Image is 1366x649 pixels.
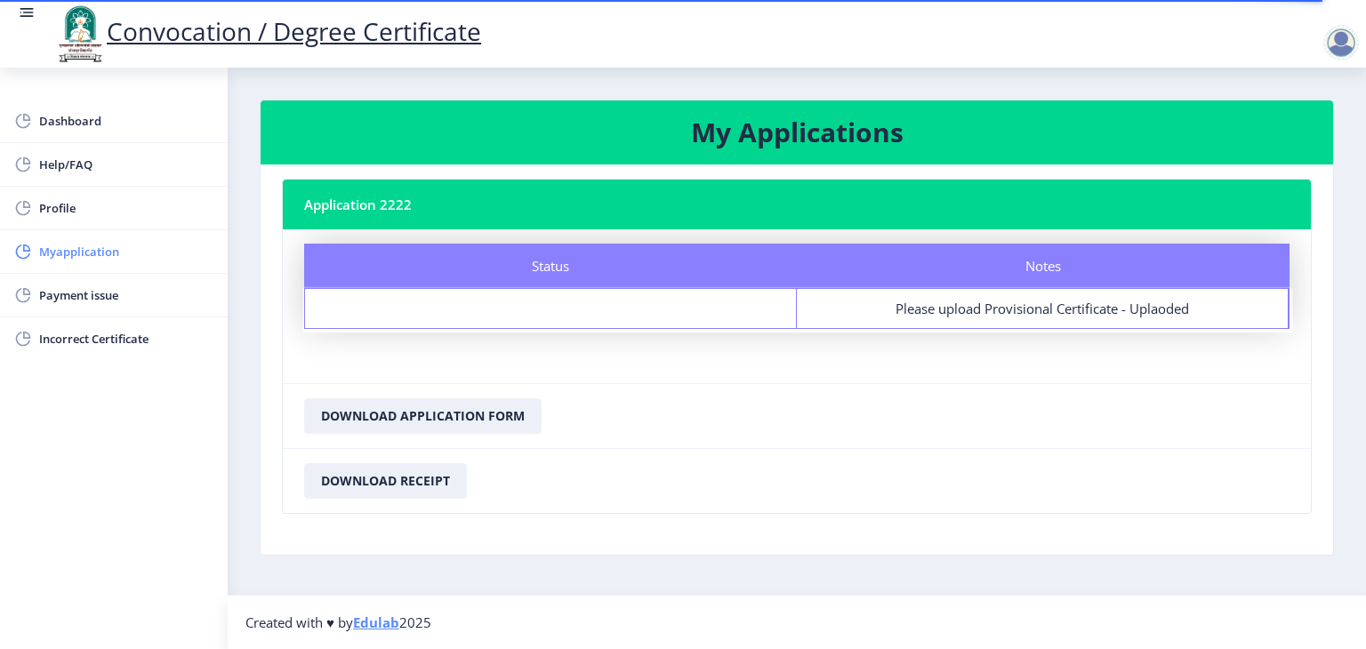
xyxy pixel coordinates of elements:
[39,197,213,219] span: Profile
[39,241,213,262] span: Myapplication
[797,244,1290,288] div: Notes
[304,244,797,288] div: Status
[39,284,213,306] span: Payment issue
[304,398,542,434] button: Download Application Form
[53,4,107,64] img: logo
[39,328,213,349] span: Incorrect Certificate
[304,463,467,499] button: Download Receipt
[39,110,213,132] span: Dashboard
[53,14,481,48] a: Convocation / Degree Certificate
[282,115,1312,150] h3: My Applications
[353,613,399,631] a: Edulab
[283,180,1311,229] nb-card-header: Application 2222
[39,154,213,175] span: Help/FAQ
[245,613,431,631] span: Created with ♥ by 2025
[813,300,1272,317] div: Please upload Provisional Certificate - Uplaoded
